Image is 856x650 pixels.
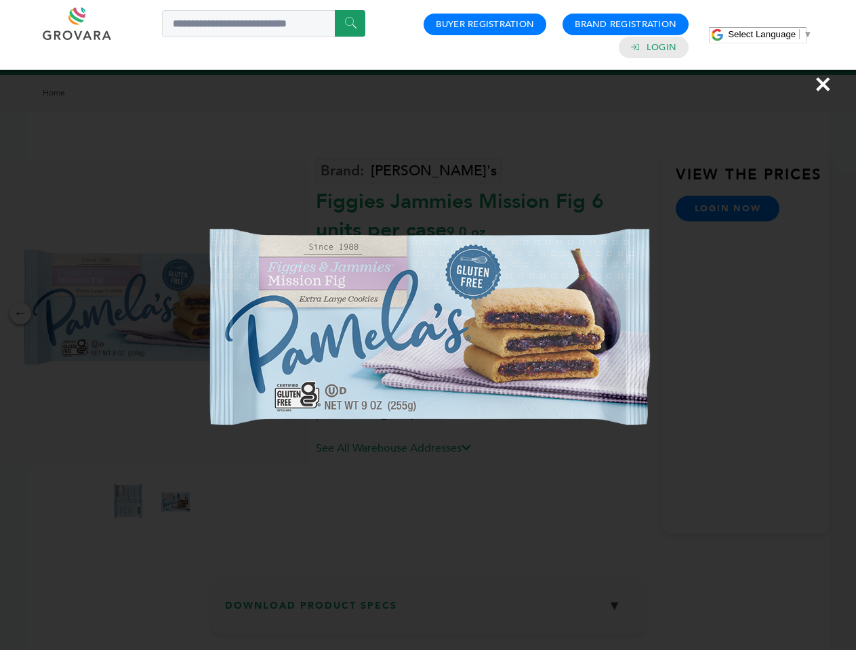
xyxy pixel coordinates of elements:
[162,10,365,37] input: Search a product or brand...
[436,18,534,30] a: Buyer Registration
[728,29,812,39] a: Select Language​
[168,78,689,598] img: Image Preview
[803,29,812,39] span: ▼
[728,29,796,39] span: Select Language
[575,18,676,30] a: Brand Registration
[647,41,676,53] a: Login
[799,29,800,39] span: ​
[814,65,832,103] span: ×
